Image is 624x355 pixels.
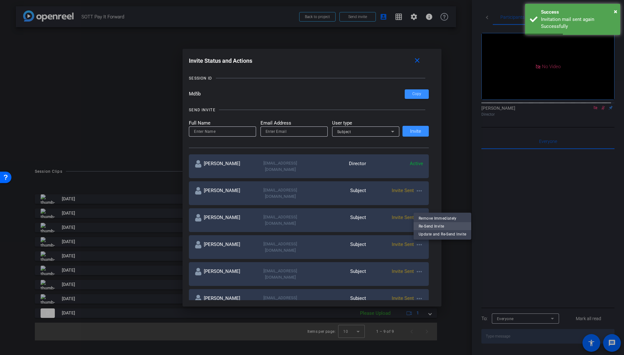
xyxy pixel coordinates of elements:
div: Success [541,9,615,16]
span: Re-Send Invite [419,222,466,230]
span: Remove Immediately [419,214,466,222]
div: Invitation mail sent again Successfully [541,16,615,30]
button: Close [614,7,617,16]
span: × [614,8,617,15]
span: Update and Re-Send Invite [419,230,466,238]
